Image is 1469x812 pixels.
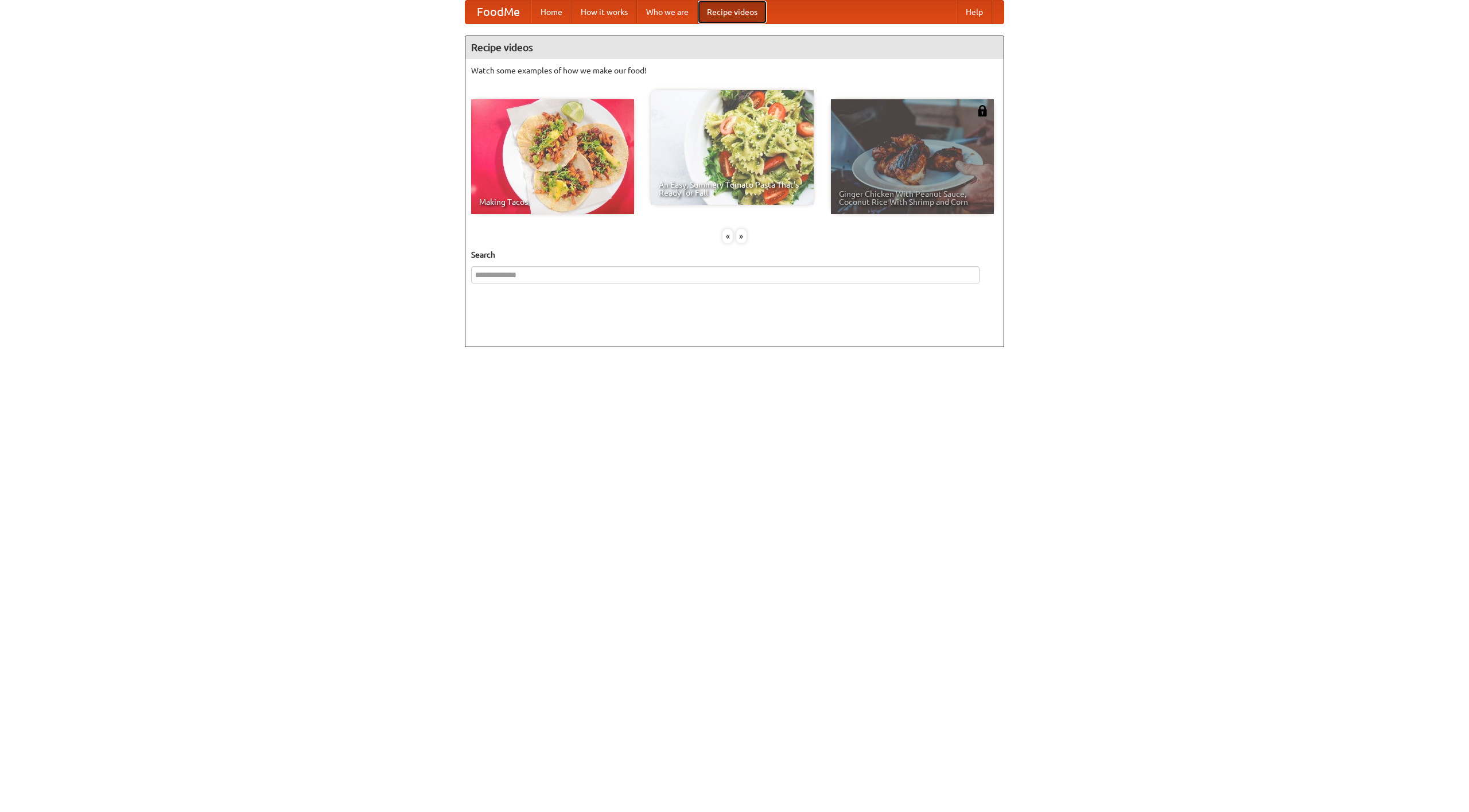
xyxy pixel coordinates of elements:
a: How it works [572,1,637,24]
img: 483408.png [977,105,988,116]
a: Home [531,1,572,24]
span: An Easy, Summery Tomato Pasta That's Ready for Fall [659,181,806,197]
span: Making Tacos [479,198,626,206]
h5: Search [471,249,998,261]
div: « [722,229,733,243]
a: Making Tacos [471,99,634,214]
a: FoodMe [465,1,531,24]
h4: Recipe videos [465,36,1004,59]
p: Watch some examples of how we make our food! [471,65,998,76]
a: An Easy, Summery Tomato Pasta That's Ready for Fall [651,90,814,205]
a: Who we are [637,1,698,24]
a: Help [957,1,992,24]
a: Recipe videos [698,1,767,24]
div: » [736,229,747,243]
